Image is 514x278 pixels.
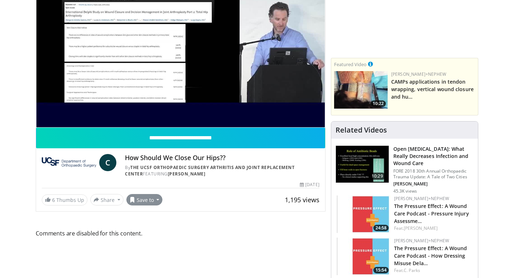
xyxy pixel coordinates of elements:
button: Share [90,194,124,205]
a: C. Parks [404,267,420,273]
img: 2a658e12-bd38-46e9-9f21-8239cc81ed40.150x105_q85_crop-smart_upscale.jpg [337,195,390,233]
h4: How Should We Close Our Hips?? [125,154,319,162]
a: The UCSF Orthopaedic Surgery Arthritis and Joint Replacement Center [125,164,294,177]
a: 24:58 [337,195,390,233]
a: 15:54 [337,238,390,275]
div: Feat. [394,267,472,274]
div: [DATE] [300,182,319,188]
span: 10:29 [369,173,386,180]
a: [PERSON_NAME] [168,171,206,177]
span: 24:58 [373,225,389,231]
small: Featured Video [334,61,367,68]
a: 10:29 Open [MEDICAL_DATA]: What Really Decreases Infection and Wound Care FORE 2018 30th Annual O... [336,145,474,194]
a: [PERSON_NAME]+Nephew [391,71,446,77]
a: The Pressure Effect: A Wound Care Podcast - Pressure Injury Assessme… [394,203,469,224]
span: 6 [52,197,55,203]
button: Save to [126,194,163,205]
img: ded7be61-cdd8-40fc-98a3-de551fea390e.150x105_q85_crop-smart_upscale.jpg [336,146,389,183]
div: Feat. [394,225,472,232]
img: 2677e140-ee51-4d40-a5f5-4f29f195cc19.150x105_q85_crop-smart_upscale.jpg [334,71,388,109]
a: [PERSON_NAME]+Nephew [394,195,449,202]
img: 61e02083-5525-4adc-9284-c4ef5d0bd3c4.150x105_q85_crop-smart_upscale.jpg [337,238,390,275]
a: CAMPs applications in tendon wrapping, vertical wound closure and hu… [391,78,474,100]
p: FORE 2018 30th Annual Orthopaedic Trauma Update: A Tale of Two Cities [393,168,474,180]
a: [PERSON_NAME]+Nephew [394,238,449,244]
span: 1,195 views [285,195,319,204]
span: Comments are disabled for this content. [36,229,326,238]
a: 6 Thumbs Up [42,194,87,205]
a: 10:22 [334,71,388,109]
a: [PERSON_NAME] [404,225,438,231]
span: 10:22 [371,100,386,107]
a: C [99,154,116,171]
img: The UCSF Orthopaedic Surgery Arthritis and Joint Replacement Center [42,154,96,171]
h3: Open [MEDICAL_DATA]: What Really Decreases Infection and Wound Care [393,145,474,167]
span: 15:54 [373,267,389,273]
p: [PERSON_NAME] [393,181,474,187]
a: The Pressure Effect: A Wound Care Podcast - How Dressing Misuse Dela… [394,245,467,267]
h4: Related Videos [336,126,387,134]
p: 45.3K views [393,188,417,194]
div: By FEATURING [125,164,319,177]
